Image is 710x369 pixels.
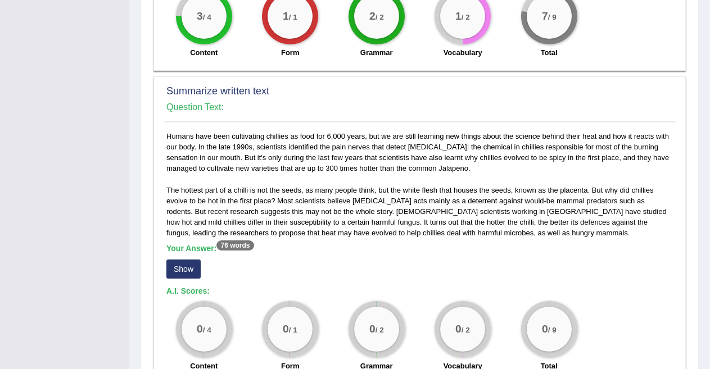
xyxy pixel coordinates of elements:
big: 0 [283,323,289,335]
big: 0 [197,323,203,335]
small: / 2 [462,326,470,335]
big: 1 [283,10,289,22]
big: 1 [455,10,462,22]
h4: Question Text: [166,102,673,112]
label: Grammar [360,47,393,58]
b: A.I. Scores: [166,286,210,295]
small: / 2 [375,13,383,22]
small: / 2 [462,13,470,22]
big: 3 [197,10,203,22]
small: / 2 [375,326,383,335]
h2: Summarize written text [166,86,673,97]
button: Show [166,259,201,279]
small: / 1 [289,13,297,22]
b: Your Answer: [166,244,254,253]
label: Content [190,47,218,58]
small: / 9 [548,13,556,22]
small: / 4 [203,326,211,335]
small: / 1 [289,326,297,335]
label: Form [281,47,300,58]
small: / 4 [203,13,211,22]
big: 7 [542,10,548,22]
big: 0 [542,323,548,335]
sup: 76 words [216,240,254,250]
small: / 9 [548,326,556,335]
label: Total [541,47,558,58]
big: 0 [455,323,462,335]
big: 0 [369,323,376,335]
label: Vocabulary [444,47,482,58]
big: 2 [369,10,376,22]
